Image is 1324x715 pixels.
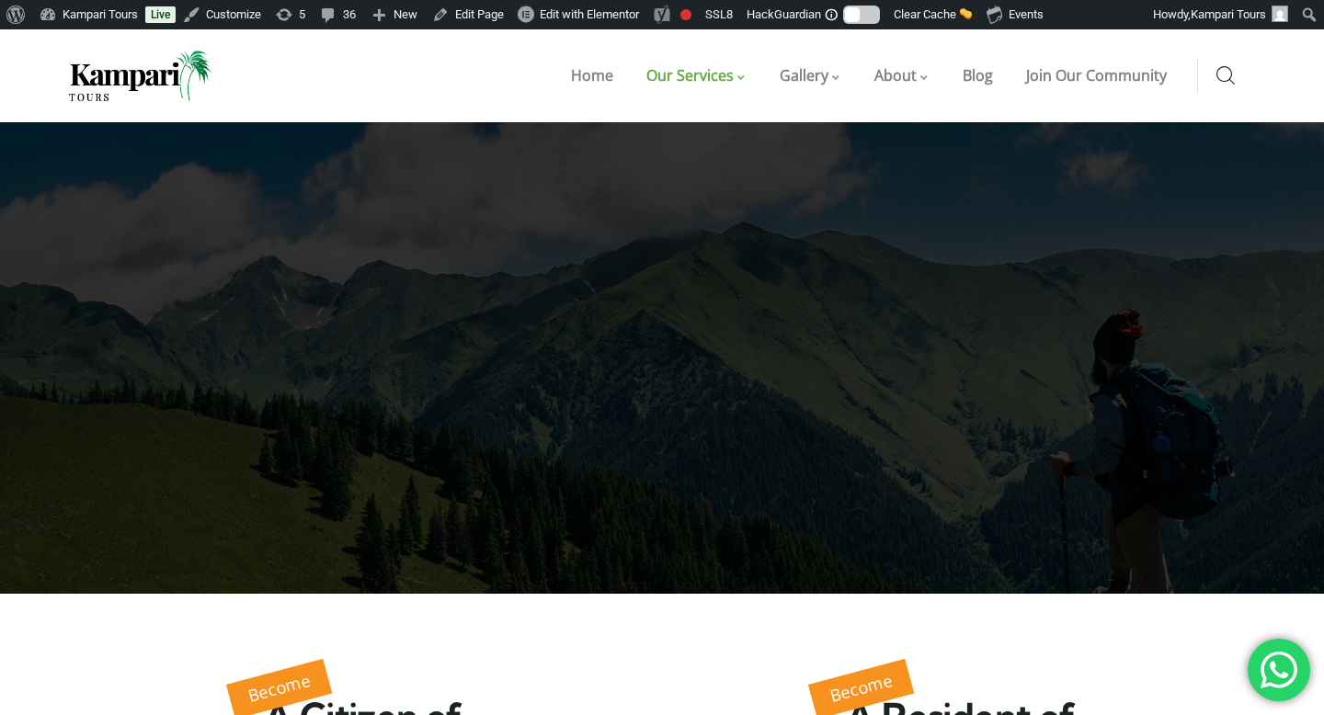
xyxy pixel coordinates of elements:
span: Become [245,669,313,707]
span: Home [571,65,613,85]
a: Blog [946,29,1010,122]
img: 🧽 [960,7,972,19]
span: About [874,65,917,85]
a: Home [554,29,630,122]
span: Clear Cache [894,7,956,21]
span: Edit with Elementor [540,7,639,21]
img: Home [69,51,211,101]
span: Join Our Community [1026,65,1167,85]
span: Kampari Tours [1191,7,1266,21]
a: Live [145,6,176,23]
div: Focus keyphrase not set [680,9,691,20]
a: Our Services [630,29,763,122]
span: Our Services [646,65,734,85]
span: Become [827,669,895,707]
span: Gallery [780,65,828,85]
div: 'Chat [1248,639,1310,701]
a: Join Our Community [1010,29,1183,122]
span: Blog [963,65,993,85]
a: Gallery [763,29,858,122]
